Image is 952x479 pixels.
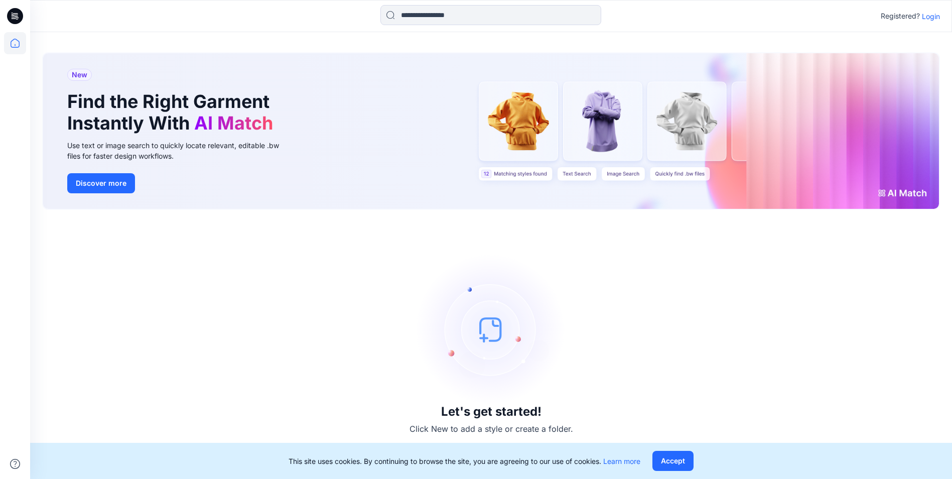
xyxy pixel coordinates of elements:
[194,112,273,134] span: AI Match
[410,423,573,435] p: Click New to add a style or create a folder.
[67,91,278,134] h1: Find the Right Garment Instantly With
[67,173,135,193] button: Discover more
[881,10,920,22] p: Registered?
[72,69,87,81] span: New
[67,140,293,161] div: Use text or image search to quickly locate relevant, editable .bw files for faster design workflows.
[603,457,640,465] a: Learn more
[289,456,640,466] p: This site uses cookies. By continuing to browse the site, you are agreeing to our use of cookies.
[416,254,567,405] img: empty-state-image.svg
[441,405,541,419] h3: Let's get started!
[652,451,694,471] button: Accept
[922,11,940,22] p: Login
